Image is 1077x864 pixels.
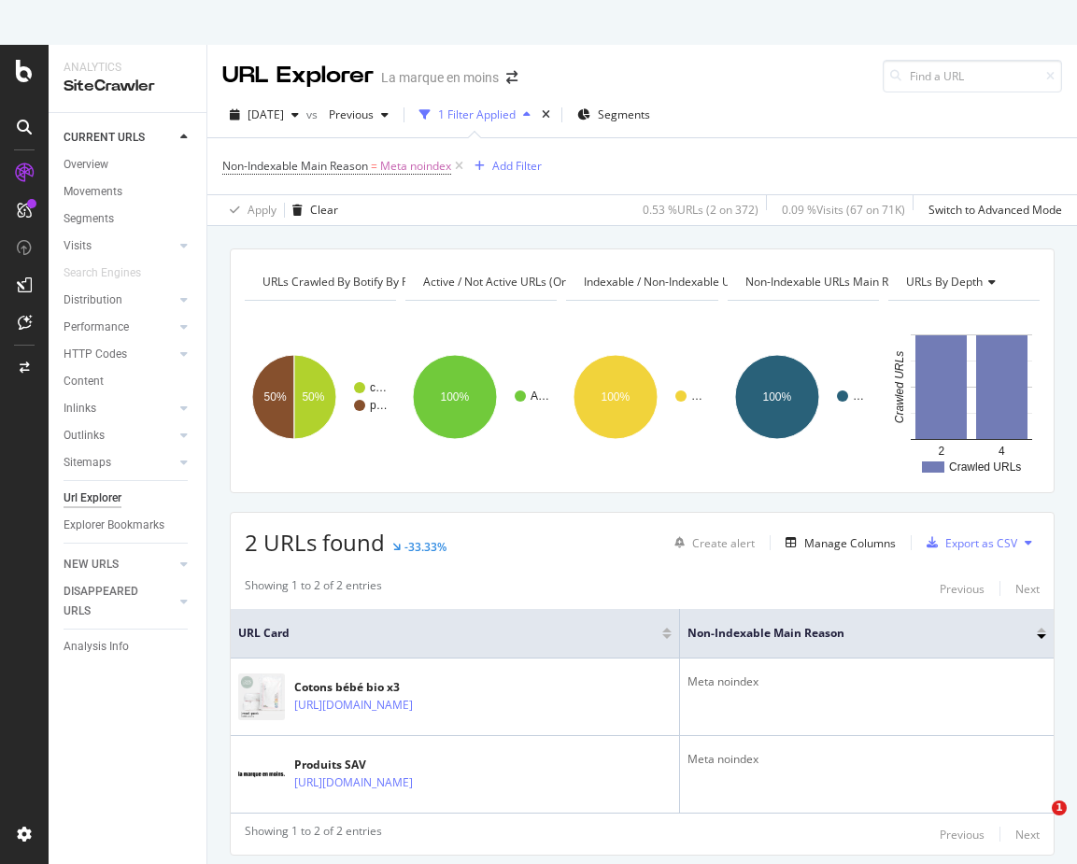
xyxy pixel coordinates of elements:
text: … [691,390,702,403]
a: Distribution [64,290,175,310]
h4: URLs by Depth [902,267,1023,297]
span: Segments [598,106,650,122]
button: Clear [285,195,338,225]
div: Previous [940,827,985,843]
svg: A chart. [566,316,717,478]
div: Analysis Info [64,637,129,657]
img: main image [238,762,285,786]
div: La marque en moins [381,68,499,87]
span: Indexable / Non-Indexable URLs distribution [584,274,812,290]
div: Overview [64,155,108,175]
div: Content [64,372,104,391]
span: Non-Indexable Main Reason [687,625,1009,642]
text: 50% [264,390,287,404]
div: Apply [248,202,276,218]
div: Sitemaps [64,453,111,473]
a: Segments [64,209,193,229]
a: CURRENT URLS [64,128,175,148]
img: main image [238,673,285,720]
span: 1 [1052,800,1067,815]
div: Outlinks [64,426,105,446]
h4: Non-Indexable URLs Main Reason [742,267,948,297]
div: Clear [310,202,338,218]
a: Url Explorer [64,489,193,508]
div: 0.09 % Visits ( 67 on 71K ) [782,202,905,218]
div: Search Engines [64,263,141,283]
button: Add Filter [467,155,542,177]
span: Non-Indexable Main Reason [222,158,368,174]
a: NEW URLS [64,555,175,574]
span: URLs Crawled By Botify By pagetype [262,274,450,290]
div: A chart. [728,316,879,478]
span: 2 URLs found [245,527,385,558]
text: Crawled URLs [949,460,1021,474]
h4: Indexable / Non-Indexable URLs Distribution [580,267,840,297]
span: 2025 Jul. 31st [248,106,284,122]
text: 100% [602,390,631,404]
svg: A chart. [245,316,396,478]
span: = [371,158,377,174]
div: SiteCrawler [64,76,191,97]
span: URL Card [238,625,658,642]
button: Segments [570,100,658,130]
a: DISAPPEARED URLS [64,582,175,621]
a: Overview [64,155,193,175]
button: Previous [321,100,396,130]
text: p… [370,399,388,412]
text: Crawled URLs [893,351,906,423]
button: Manage Columns [778,531,896,554]
span: Active / Not Active URLs (organic - all) [423,274,620,290]
div: Create alert [692,535,755,551]
div: Meta noindex [687,673,1046,690]
h4: URLs Crawled By Botify By pagetype [259,267,478,297]
div: -33.33% [404,539,446,555]
a: Movements [64,182,193,202]
div: Export as CSV [945,535,1017,551]
a: [URL][DOMAIN_NAME] [294,773,413,792]
div: DISAPPEARED URLS [64,582,158,621]
span: Non-Indexable URLs Main Reason [745,274,920,290]
a: Content [64,372,193,391]
a: Search Engines [64,263,160,283]
div: Next [1015,581,1040,597]
div: Add Filter [492,158,542,174]
text: … [853,390,864,403]
span: vs [306,106,321,122]
a: Outlinks [64,426,175,446]
button: Previous [940,577,985,600]
div: times [538,106,554,124]
a: Visits [64,236,175,256]
a: Inlinks [64,399,175,418]
div: Previous [940,581,985,597]
a: Analysis Info [64,637,193,657]
div: HTTP Codes [64,345,127,364]
div: Explorer Bookmarks [64,516,164,535]
h4: Active / Not Active URLs [419,267,648,297]
button: Switch to Advanced Mode [921,195,1062,225]
div: A chart. [405,316,557,478]
a: Explorer Bookmarks [64,516,193,535]
div: Analytics [64,60,191,76]
text: 2 [938,445,944,458]
button: Apply [222,195,276,225]
text: 50% [302,390,324,404]
span: Previous [321,106,374,122]
svg: A chart. [888,316,1040,478]
div: Manage Columns [804,535,896,551]
div: Inlinks [64,399,96,418]
div: Movements [64,182,122,202]
text: 4 [999,445,1005,458]
div: Cotons bébé bio x3 [294,679,474,696]
div: Switch to Advanced Mode [928,202,1062,218]
a: Performance [64,318,175,337]
button: Export as CSV [919,528,1017,558]
span: Meta noindex [380,153,451,179]
div: Showing 1 to 2 of 2 entries [245,823,382,845]
div: Visits [64,236,92,256]
button: [DATE] [222,100,306,130]
div: Showing 1 to 2 of 2 entries [245,577,382,600]
div: URL Explorer [222,60,374,92]
div: Url Explorer [64,489,121,508]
